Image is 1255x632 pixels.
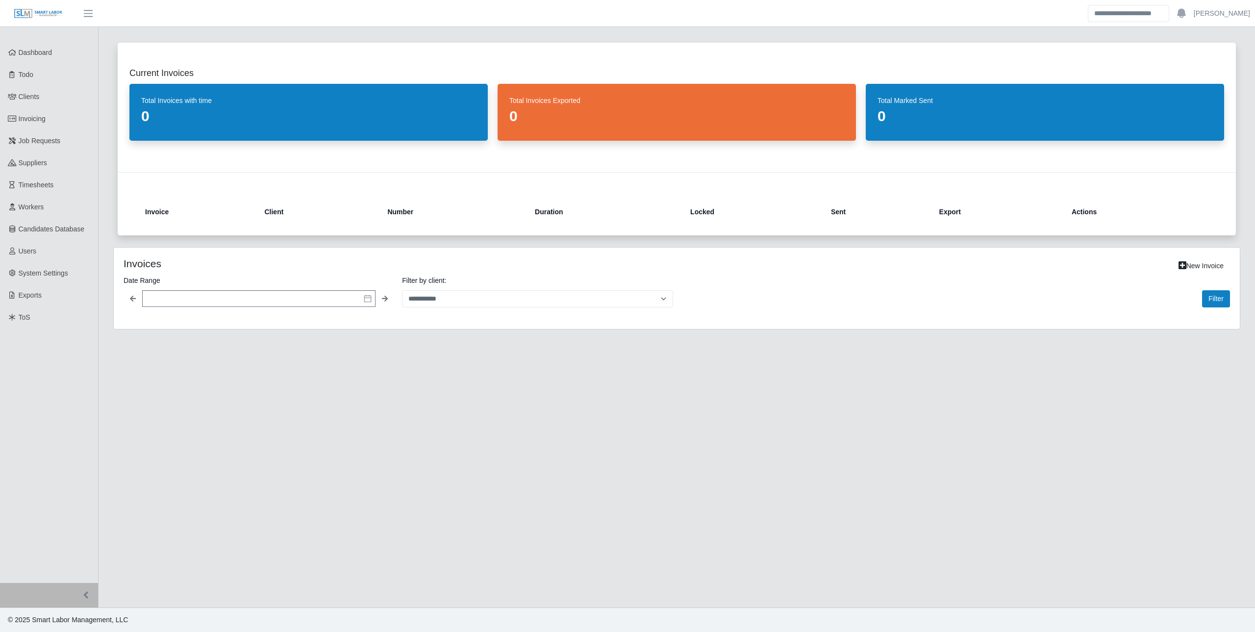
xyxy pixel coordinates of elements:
[878,96,1212,105] dt: Total Marked Sent
[19,313,30,321] span: ToS
[878,107,1212,125] dd: 0
[19,181,54,189] span: Timesheets
[823,200,931,224] th: Sent
[1194,8,1250,19] a: [PERSON_NAME]
[509,96,844,105] dt: Total Invoices Exported
[19,137,61,145] span: Job Requests
[1064,200,1208,224] th: Actions
[19,291,42,299] span: Exports
[682,200,823,224] th: Locked
[19,71,33,78] span: Todo
[19,93,40,101] span: Clients
[527,200,682,224] th: Duration
[19,159,47,167] span: Suppliers
[256,200,379,224] th: Client
[19,203,44,211] span: Workers
[379,200,527,224] th: Number
[402,275,673,286] label: Filter by client:
[124,275,394,286] label: Date Range
[8,616,128,624] span: © 2025 Smart Labor Management, LLC
[19,269,68,277] span: System Settings
[124,257,576,270] h4: Invoices
[141,96,476,105] dt: Total Invoices with time
[145,200,256,224] th: Invoice
[1088,5,1169,22] input: Search
[129,66,1224,80] h2: Current Invoices
[509,107,844,125] dd: 0
[19,247,37,255] span: Users
[931,200,1064,224] th: Export
[1202,290,1230,307] button: Filter
[1172,257,1230,275] a: New Invoice
[19,49,52,56] span: Dashboard
[141,107,476,125] dd: 0
[14,8,63,19] img: SLM Logo
[19,225,85,233] span: Candidates Database
[19,115,46,123] span: Invoicing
